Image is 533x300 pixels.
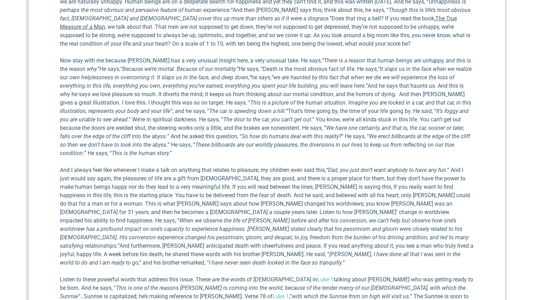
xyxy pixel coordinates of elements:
[60,166,473,267] p: And I always feel like whenever I make a talk on anything that relates to pleasure, my children e...
[60,251,460,266] em: [PERSON_NAME], I have done all that I was sent in the world to do and I am ready to go
[209,108,288,114] em: The car is speeding down a hill.”
[60,15,457,30] u: The True Measure of a Man
[242,133,341,140] em: So how do humans deal with this reality?
[60,74,454,89] em: that when we die we will experience the loss of everything in this life, everything you own, ever...
[60,125,464,140] em: We have one certainty, and that is, the car, sooner or later, falls over the edge of the cliff in...
[273,293,289,300] a: Luke 1
[60,285,466,300] em: This is one of the reasons [PERSON_NAME] is coming into the world, because of the tender mercy of...
[271,74,339,81] em: “we are haunted by this fact
[60,133,470,148] em: We erect billboards at the edge of the cliff so then we don’t have to look into the abyss
[60,217,469,249] em: When we observe the life of [PERSON_NAME] before and after his conversion, we can’t help but obse...
[292,293,409,300] em: with which the Sunrise from on high will visit us
[60,57,471,72] em: “There is a reason that human beings are unhappy, and this is the reason why.”
[112,150,172,156] em: This is the human story.”
[326,167,446,173] em: “Dad, you just don’t want anybody to have any fun
[60,56,473,158] p: Now stay with me because [PERSON_NAME] has a very unusual insight here, a very unusual take. He s...
[317,276,334,283] a: Luke 1
[60,108,469,123] em: It’s foggy and you are unable to see ahead
[223,116,311,123] em: The door to the car, you can’t get out
[209,259,342,266] em: I have never seen death looked in the face so tranquilly
[60,141,454,156] em: These billboards are our worldly pleasures, the diversions in our lives to keep us from reflectin...
[60,99,471,114] em: This is a picture of the human situation. Imagine you are locked in a car, and that car, in this ...
[120,66,239,72] em: “Because we’re mortal. Because of our mortality.”
[60,66,472,81] em: “It slaps us in the face when we realize our own helplessness in overcoming it. It slaps us in th...
[60,7,471,22] em: Though this is life’s most obvious fact, [DEMOGRAPHIC_DATA] and [DEMOGRAPHIC_DATA] cover this up ...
